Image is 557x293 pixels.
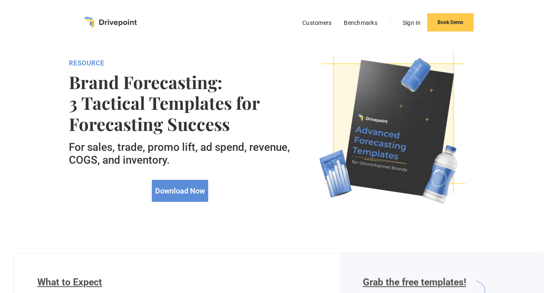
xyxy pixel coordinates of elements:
[298,17,336,28] a: Customers
[427,13,474,31] a: Book Demo
[152,180,208,202] a: Download Now
[69,141,291,167] h5: For sales, trade, promo lift, ad spend, revenue, COGS, and inventory.
[37,277,102,288] span: What to Expect
[69,59,291,68] div: RESOURCE
[399,17,425,28] a: Sign In
[340,17,382,28] a: Benchmarks
[84,17,137,28] a: home
[69,72,291,134] strong: Brand Forecasting: 3 Tactical Templates for Forecasting Success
